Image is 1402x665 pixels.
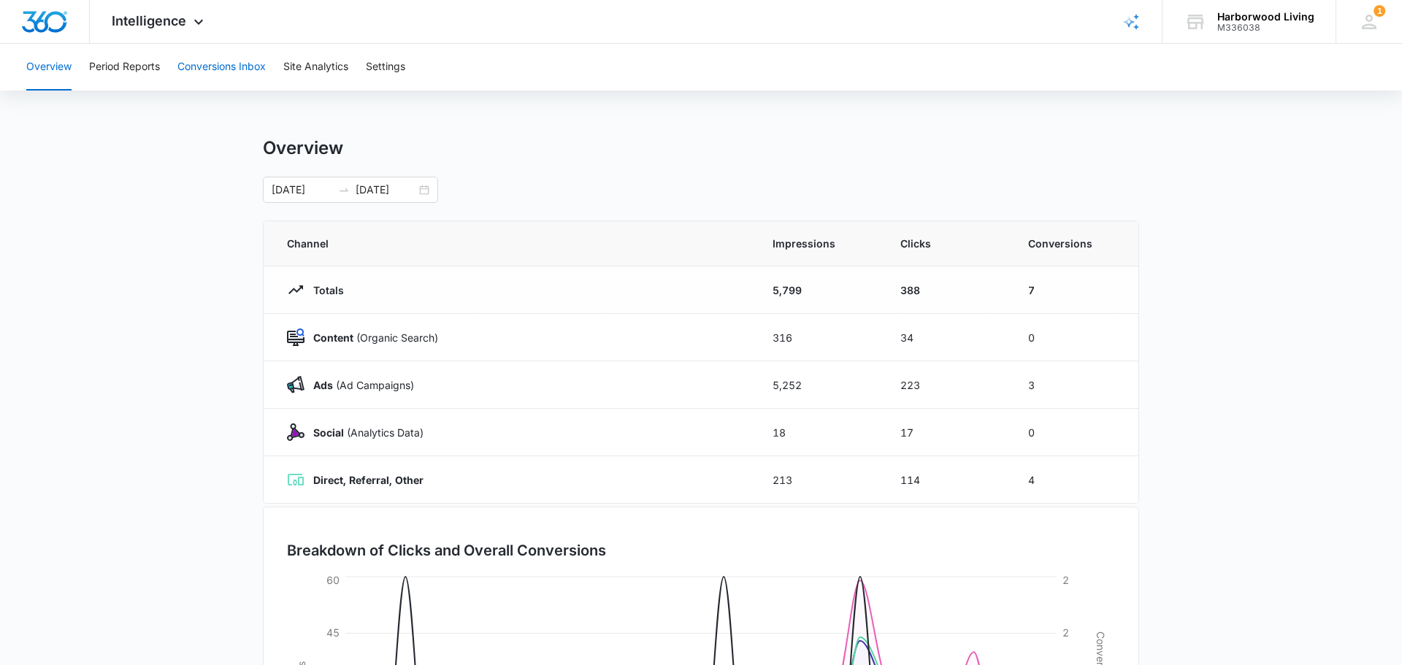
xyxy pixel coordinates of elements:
tspan: 60 [326,574,340,586]
td: 34 [883,314,1011,361]
p: (Analytics Data) [304,425,424,440]
input: End date [356,182,416,198]
p: (Organic Search) [304,330,438,345]
span: Intelligence [112,13,186,28]
button: Site Analytics [283,44,348,91]
td: 4 [1011,456,1138,504]
div: account name [1217,11,1314,23]
button: Conversions Inbox [177,44,266,91]
td: 7 [1011,266,1138,314]
span: Impressions [773,236,865,251]
img: Social [287,423,304,441]
td: 5,799 [755,266,883,314]
button: Overview [26,44,72,91]
span: Channel [287,236,738,251]
strong: Content [313,331,353,344]
div: notifications count [1374,5,1385,17]
strong: Social [313,426,344,439]
td: 0 [1011,314,1138,361]
span: 1 [1374,5,1385,17]
td: 0 [1011,409,1138,456]
td: 5,252 [755,361,883,409]
span: Conversions [1028,236,1115,251]
strong: Direct, Referral, Other [313,474,424,486]
tspan: 2 [1062,574,1069,586]
button: Period Reports [89,44,160,91]
strong: Ads [313,379,333,391]
h1: Overview [263,137,343,159]
td: 114 [883,456,1011,504]
img: Ads [287,376,304,393]
td: 223 [883,361,1011,409]
td: 18 [755,409,883,456]
tspan: 45 [326,626,340,639]
button: Settings [366,44,405,91]
td: 213 [755,456,883,504]
p: (Ad Campaigns) [304,377,414,393]
div: account id [1217,23,1314,33]
td: 17 [883,409,1011,456]
tspan: 2 [1062,626,1069,639]
td: 388 [883,266,1011,314]
img: Content [287,328,304,346]
span: swap-right [338,184,350,196]
td: 316 [755,314,883,361]
p: Totals [304,282,344,298]
h3: Breakdown of Clicks and Overall Conversions [287,539,606,561]
span: Clicks [900,236,993,251]
input: Start date [272,182,332,198]
span: to [338,184,350,196]
td: 3 [1011,361,1138,409]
